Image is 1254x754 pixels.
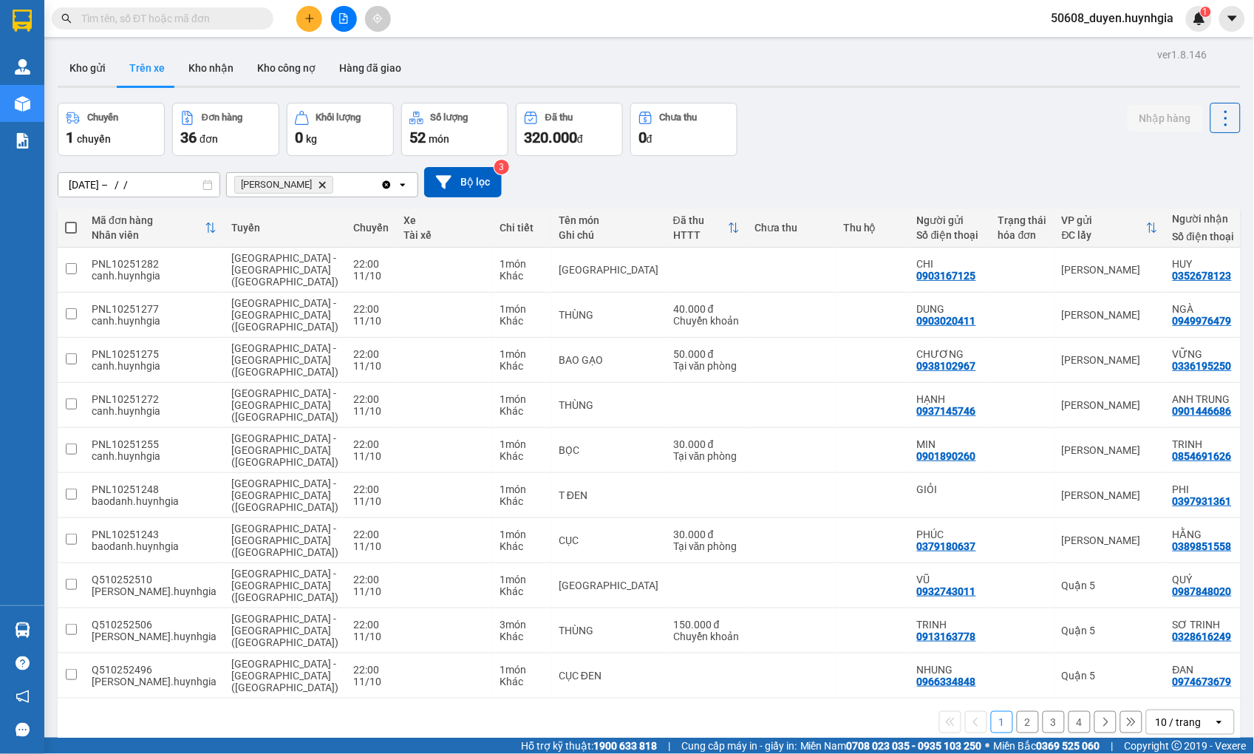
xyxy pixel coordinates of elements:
[559,354,658,366] div: BAO GẠO
[673,229,728,241] div: HTTT
[87,112,118,123] div: Chuyến
[318,180,327,189] svg: Delete
[353,360,389,372] div: 11/10
[998,229,1047,241] div: hóa đơn
[231,222,338,234] div: Tuyến
[336,177,338,192] input: Selected Cam Đức.
[673,303,740,315] div: 40.000 đ
[353,619,389,631] div: 22:00
[917,664,984,676] div: NHUNG
[327,50,413,86] button: Hàng đã giao
[500,360,544,372] div: Khác
[1226,12,1239,25] span: caret-down
[231,568,338,603] span: [GEOGRAPHIC_DATA] - [GEOGRAPHIC_DATA] ([GEOGRAPHIC_DATA])
[917,631,976,642] div: 0913163778
[353,258,389,270] div: 22:00
[403,229,485,241] div: Tài xế
[353,222,389,234] div: Chuyến
[172,103,279,156] button: Đơn hàng36đơn
[1173,360,1232,372] div: 0336195250
[1219,6,1245,32] button: caret-down
[500,315,544,327] div: Khác
[647,133,652,145] span: đ
[92,214,205,226] div: Mã đơn hàng
[92,438,217,450] div: PNL10251255
[500,676,544,687] div: Khác
[92,303,217,315] div: PNL10251277
[917,405,976,417] div: 0937145746
[673,348,740,360] div: 50.000 đ
[180,129,197,146] span: 36
[200,133,218,145] span: đơn
[338,13,349,24] span: file-add
[1173,529,1239,540] div: HẰNG
[1173,495,1232,507] div: 0397931361
[559,309,658,321] div: THÙNG
[331,6,357,32] button: file-add
[353,483,389,495] div: 22:00
[494,160,509,174] sup: 3
[66,129,74,146] span: 1
[673,529,740,540] div: 30.000 đ
[353,438,389,450] div: 22:00
[668,738,670,754] span: |
[15,622,30,638] img: warehouse-icon
[1203,7,1208,17] span: 1
[1111,738,1114,754] span: |
[1173,303,1239,315] div: NGÀ
[681,738,797,754] span: Cung cấp máy in - giấy in:
[500,529,544,540] div: 1 món
[917,529,984,540] div: PHÚC
[372,13,383,24] span: aim
[917,585,976,597] div: 0932743011
[500,393,544,405] div: 1 món
[500,450,544,462] div: Khác
[1173,676,1232,687] div: 0974673679
[16,723,30,737] span: message
[545,112,573,123] div: Đã thu
[295,129,303,146] span: 0
[673,315,740,327] div: Chuyển khoản
[92,393,217,405] div: PNL10251272
[991,711,1013,733] button: 1
[231,297,338,333] span: [GEOGRAPHIC_DATA] - [GEOGRAPHIC_DATA] ([GEOGRAPHIC_DATA])
[431,112,468,123] div: Số lượng
[1173,213,1239,225] div: Người nhận
[1062,229,1146,241] div: ĐC lấy
[500,585,544,597] div: Khác
[666,208,747,248] th: Toggle SortBy
[231,478,338,513] span: [GEOGRAPHIC_DATA] - [GEOGRAPHIC_DATA] ([GEOGRAPHIC_DATA])
[231,387,338,423] span: [GEOGRAPHIC_DATA] - [GEOGRAPHIC_DATA] ([GEOGRAPHIC_DATA])
[500,631,544,642] div: Khác
[593,740,657,752] strong: 1900 633 818
[917,360,976,372] div: 0938102967
[500,348,544,360] div: 1 món
[917,393,984,405] div: HẠNH
[994,738,1100,754] span: Miền Bắc
[500,258,544,270] div: 1 món
[353,574,389,585] div: 22:00
[500,664,544,676] div: 1 món
[917,214,984,226] div: Người gửi
[92,348,217,360] div: PNL10251275
[1062,444,1158,456] div: [PERSON_NAME]
[1062,580,1158,591] div: Quận 5
[1213,716,1225,728] svg: open
[1062,214,1146,226] div: VP gửi
[15,133,30,149] img: solution-icon
[917,270,976,282] div: 0903167125
[1043,711,1065,733] button: 3
[1173,315,1232,327] div: 0949976479
[660,112,698,123] div: Chưa thu
[1173,483,1239,495] div: PHI
[917,483,984,495] div: GIỎI
[917,229,984,241] div: Số điện thoại
[58,173,219,197] input: Select a date range.
[13,10,32,32] img: logo-vxr
[917,619,984,631] div: TRINH
[353,303,389,315] div: 22:00
[353,405,389,417] div: 11/10
[559,534,658,546] div: CỤC
[1173,405,1232,417] div: 0901446686
[117,50,177,86] button: Trên xe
